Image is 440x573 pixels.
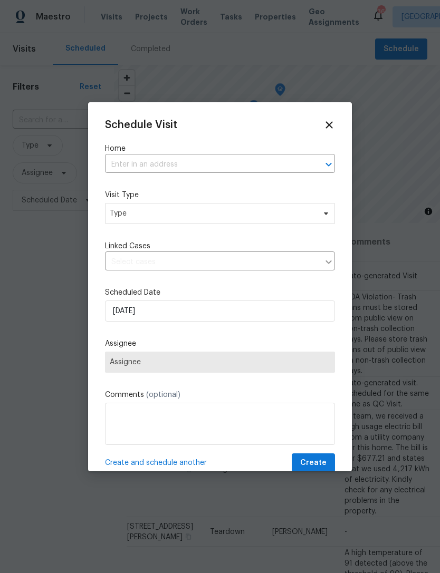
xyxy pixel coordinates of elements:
[321,157,336,172] button: Open
[105,157,305,173] input: Enter in an address
[146,391,180,399] span: (optional)
[105,287,335,298] label: Scheduled Date
[292,453,335,473] button: Create
[105,120,177,130] span: Schedule Visit
[110,358,330,366] span: Assignee
[105,241,150,251] span: Linked Cases
[105,458,207,468] span: Create and schedule another
[110,208,315,219] span: Type
[105,143,335,154] label: Home
[105,338,335,349] label: Assignee
[300,457,327,470] span: Create
[323,119,335,131] span: Close
[105,190,335,200] label: Visit Type
[105,254,319,270] input: Select cases
[105,300,335,322] input: M/D/YYYY
[105,390,335,400] label: Comments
